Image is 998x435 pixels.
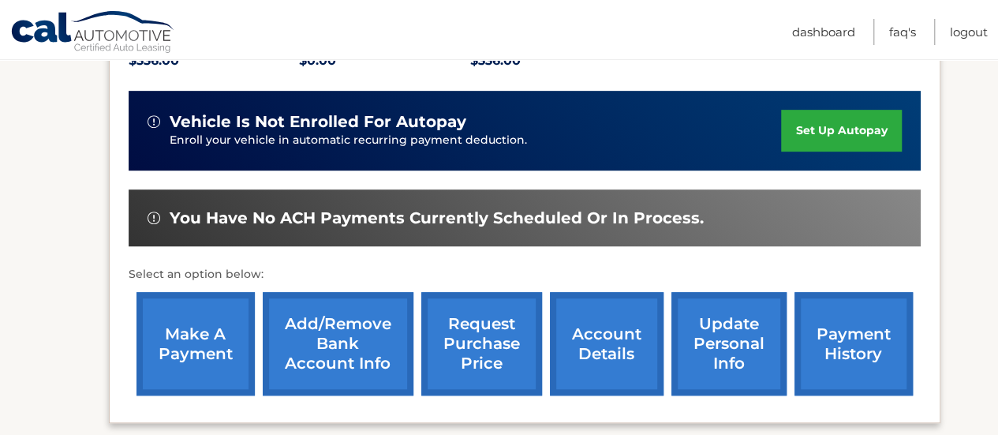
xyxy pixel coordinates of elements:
[299,50,470,72] p: $0.00
[781,110,901,152] a: set up autopay
[170,132,782,149] p: Enroll your vehicle in automatic recurring payment deduction.
[129,50,300,72] p: $336.00
[263,292,413,396] a: Add/Remove bank account info
[148,115,160,128] img: alert-white.svg
[10,10,176,56] a: Cal Automotive
[170,208,704,228] span: You have no ACH payments currently scheduled or in process.
[148,212,160,224] img: alert-white.svg
[792,19,855,45] a: Dashboard
[421,292,542,396] a: request purchase price
[129,265,921,284] p: Select an option below:
[136,292,255,396] a: make a payment
[470,50,641,72] p: $336.00
[550,292,663,396] a: account details
[794,292,913,396] a: payment history
[889,19,916,45] a: FAQ's
[170,112,466,132] span: vehicle is not enrolled for autopay
[950,19,988,45] a: Logout
[671,292,787,396] a: update personal info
